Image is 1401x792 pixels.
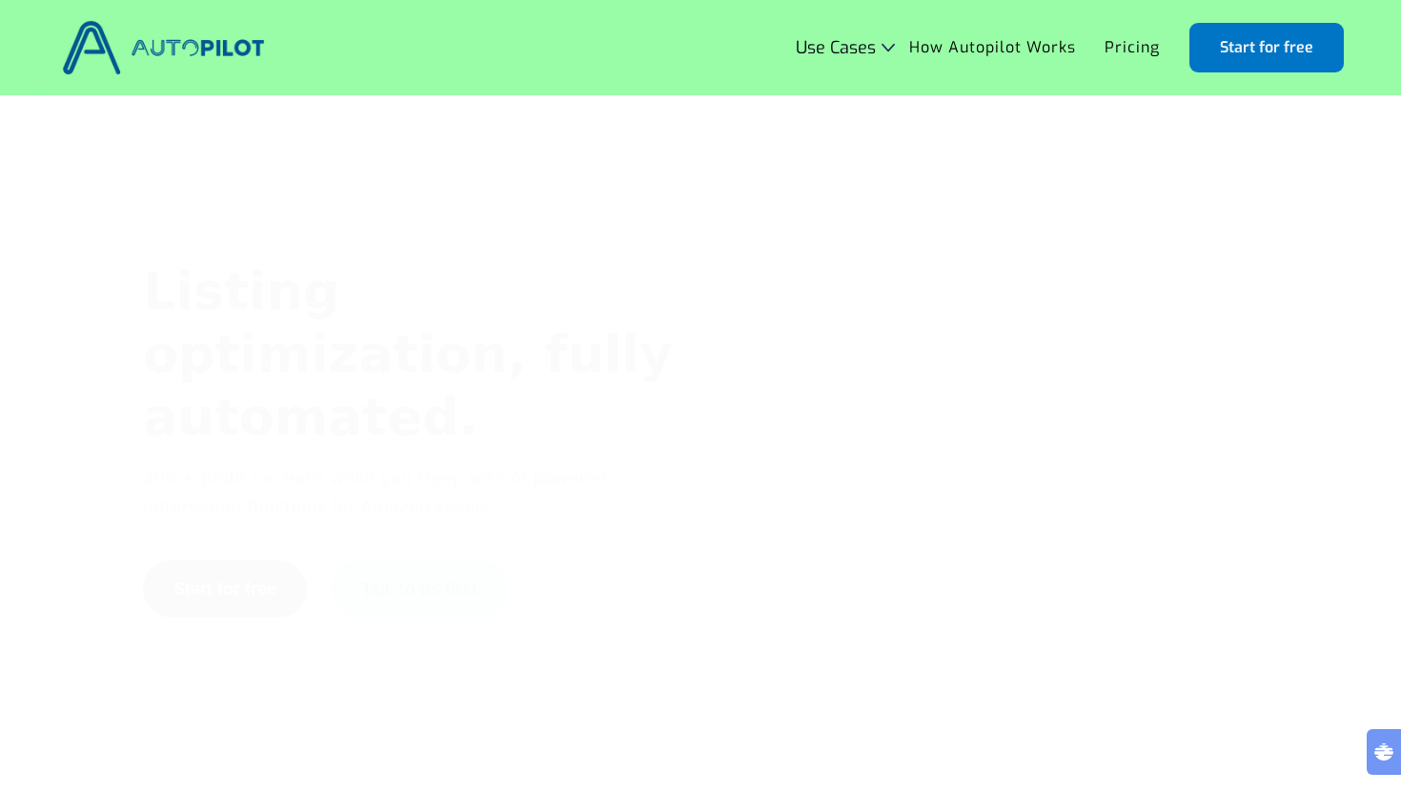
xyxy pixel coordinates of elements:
[361,579,477,599] div: Talk to us first
[143,560,307,618] a: Start for free
[143,464,688,521] p: 20%+ profit increase while you sleep with AI-powered automation functions for Amazon sellers.
[143,260,688,449] h1: Listing optimization, fully automated.
[1090,30,1174,66] a: Pricing
[796,38,895,57] div: Use Cases
[895,30,1090,66] a: How Autopilot Works
[882,43,895,51] img: Icon Rounded Chevron Dark - BRIX Templates
[1189,23,1344,72] a: Start for free
[330,559,509,619] a: Talk to us first
[173,579,276,599] div: Start for free
[796,38,876,57] div: Use Cases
